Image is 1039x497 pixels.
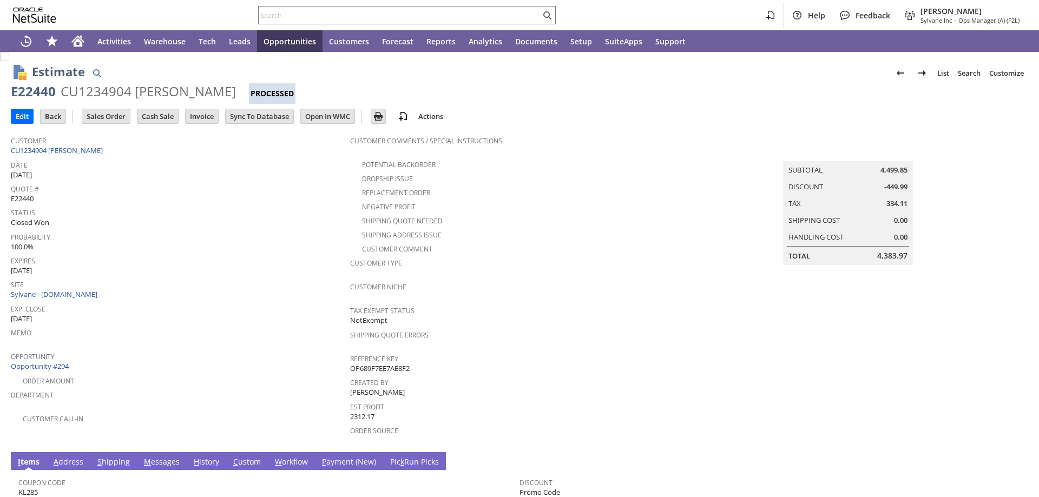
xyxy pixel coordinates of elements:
span: Ops Manager (A) (F2L) [958,16,1020,24]
span: A [54,456,58,467]
a: Quote # [11,184,39,194]
span: Customers [329,36,369,47]
span: Feedback [856,10,890,21]
a: PickRun Picks [387,456,442,468]
a: Support [649,30,692,52]
a: Recent Records [13,30,39,52]
span: Opportunities [264,36,316,47]
a: Subtotal [788,165,823,175]
input: Print [371,109,385,123]
a: Shipping Address Issue [362,230,442,240]
span: [DATE] [11,314,32,324]
span: Support [655,36,686,47]
a: Date [11,161,28,170]
a: Custom [231,456,264,468]
span: 2312.17 [350,412,374,422]
a: Forecast [376,30,420,52]
input: Back [41,109,65,123]
h1: Estimate [32,63,85,81]
a: Total [788,251,810,261]
a: Negative Profit [362,202,416,211]
svg: Shortcuts [45,35,58,48]
span: SuiteApps [605,36,642,47]
caption: Summary [783,144,913,161]
a: Replacement Order [362,188,430,197]
span: Documents [515,36,557,47]
span: Analytics [469,36,502,47]
a: Opportunities [257,30,323,52]
a: Potential Backorder [362,160,436,169]
a: Department [11,390,54,400]
span: H [194,456,199,467]
a: Address [51,456,86,468]
a: Customers [323,30,376,52]
span: Forecast [382,36,413,47]
svg: Search [541,9,554,22]
a: Tax [788,198,801,208]
a: Shipping Cost [788,215,840,225]
input: Sales Order [82,109,130,123]
input: Cash Sale [137,109,178,123]
span: 0.00 [894,215,908,226]
a: Discount [519,478,553,487]
span: -449.99 [884,182,908,192]
span: I [18,456,21,467]
a: List [933,64,953,82]
a: Warehouse [137,30,192,52]
span: M [144,456,151,467]
a: Created By [350,378,389,387]
span: W [275,456,282,467]
a: Leads [222,30,257,52]
span: OP689F7EE7AE8F2 [350,363,410,374]
a: Sylvane - [DOMAIN_NAME] [11,289,100,299]
input: Open In WMC [301,109,354,123]
a: Tech [192,30,222,52]
span: Setup [570,36,592,47]
a: Customer Comment [362,244,432,254]
span: P [322,456,326,467]
a: SuiteApps [599,30,649,52]
a: Site [11,280,24,289]
a: Customer Call-in [23,414,83,423]
a: Workflow [272,456,311,468]
img: Quick Find [90,67,103,79]
span: 4,499.85 [880,165,908,175]
span: 334.11 [886,198,908,209]
a: Unrolled view on [1009,454,1022,467]
div: Processed [249,83,295,104]
a: History [191,456,222,468]
a: CU1234904 [PERSON_NAME] [11,145,106,155]
span: [PERSON_NAME] [350,387,405,397]
span: [PERSON_NAME] [920,6,1020,16]
a: Reports [420,30,462,52]
a: Order Source [350,426,398,435]
a: Shipping [95,456,133,468]
a: Probability [11,233,50,242]
a: Shipping Quote Errors [350,330,429,340]
span: E22440 [11,194,34,204]
a: Exp. Close [11,304,45,314]
input: Invoice [186,109,218,123]
a: Handling Cost [788,232,844,242]
img: Print [372,110,385,123]
a: Dropship Issue [362,174,413,183]
a: Expires [11,256,35,266]
a: Reference Key [350,354,398,363]
span: Sylvane Inc [920,16,952,24]
input: Edit [11,109,33,123]
a: Actions [414,111,448,121]
span: [DATE] [11,170,32,180]
input: Sync To Database [226,109,293,123]
span: Tech [199,36,216,47]
a: Tax Exempt Status [350,306,415,315]
span: Closed Won [11,217,49,228]
span: NotExempt [350,315,387,326]
span: Activities [97,36,131,47]
a: Status [11,208,35,217]
span: Warehouse [144,36,186,47]
span: S [97,456,102,467]
a: Search [953,64,985,82]
input: Search [259,9,541,22]
img: Previous [894,67,907,79]
span: 100.0% [11,242,34,252]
